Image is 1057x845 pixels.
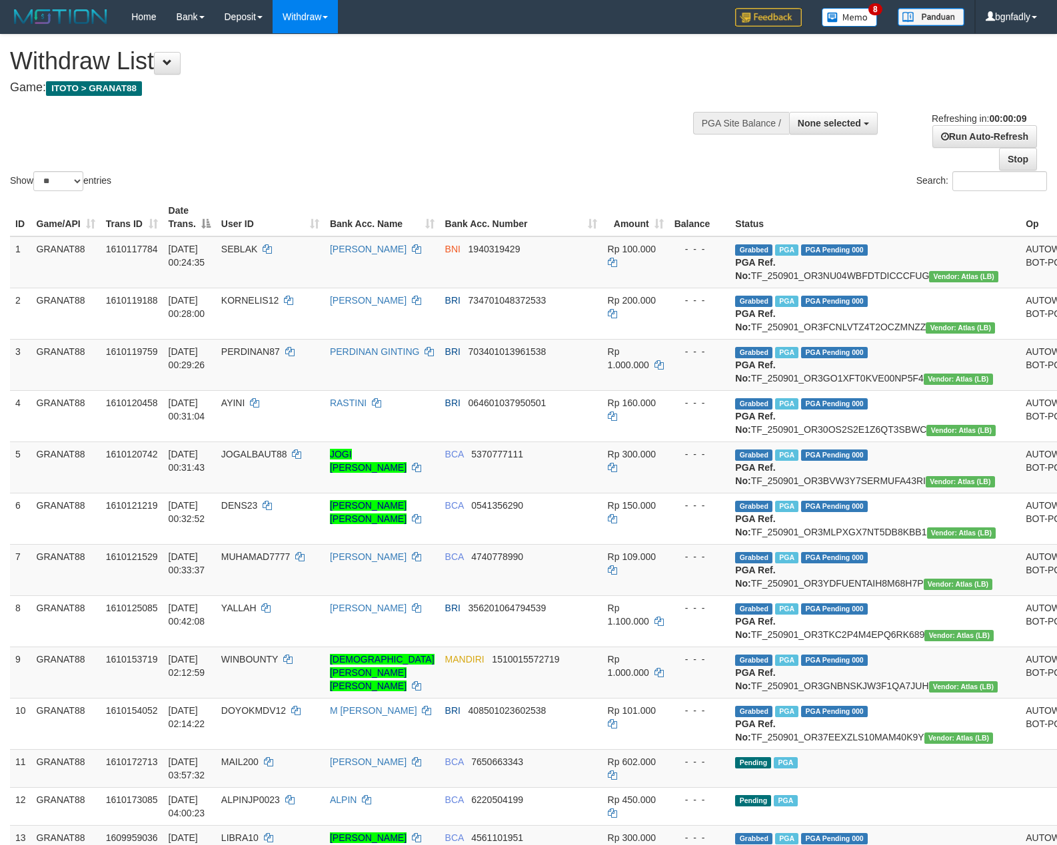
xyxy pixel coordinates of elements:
a: [PERSON_NAME] [330,832,407,843]
td: TF_250901_OR3NU04WBFDTDICCCFUG [730,236,1020,288]
span: MANDIRI [445,654,485,665]
td: 7 [10,544,31,595]
td: TF_250901_OR3GNBNSKJW3F1QA7JUH [730,647,1020,698]
td: TF_250901_OR3TKC2P4M4EPQ6RK689 [730,595,1020,647]
span: Marked by bgndara [775,244,798,256]
span: BCA [445,832,464,843]
td: TF_250901_OR3MLPXGX7NT5DB8KBB1 [730,493,1020,544]
td: 3 [10,339,31,390]
a: [PERSON_NAME] [330,551,407,562]
td: GRANAT88 [31,288,101,339]
td: 5 [10,441,31,493]
td: GRANAT88 [31,390,101,441]
span: Vendor URL: https://dashboard.q2checkout.com/secure [926,322,995,334]
img: Feedback.jpg [735,8,802,27]
img: MOTION_logo.png [10,7,111,27]
b: PGA Ref. No: [735,308,775,332]
span: Vendor URL: https://dashboard.q2checkout.com/secure [929,681,998,693]
td: 10 [10,698,31,749]
div: - - - [674,242,725,256]
span: Grabbed [735,244,772,256]
span: Grabbed [735,296,772,307]
div: - - - [674,396,725,410]
span: 1610120742 [106,449,158,459]
span: [DATE] 04:00:23 [169,794,205,818]
td: TF_250901_OR37EEXZLS10MAM40K9Y [730,698,1020,749]
span: Refreshing in: [932,113,1026,124]
span: Vendor URL: https://dashboard.q2checkout.com/secure [926,425,996,436]
span: 1610154052 [106,705,158,716]
a: Stop [999,148,1037,170]
span: BCA [445,551,464,562]
span: Grabbed [735,398,772,410]
td: GRANAT88 [31,749,101,787]
td: 9 [10,647,31,698]
span: Rp 1.100.000 [608,603,649,627]
span: Grabbed [735,449,772,461]
span: BCA [445,794,464,805]
a: ALPIN [330,794,357,805]
div: - - - [674,831,725,844]
th: Balance [669,198,730,236]
span: BRI [445,705,461,716]
a: RASTINI [330,398,367,408]
span: YALLAH [221,603,257,613]
td: TF_250901_OR3YDFUENTAIH8M68H7P [730,544,1020,595]
td: 6 [10,493,31,544]
span: [DATE] 00:28:00 [169,295,205,319]
span: Copy 734701048372533 to clipboard [469,295,546,306]
th: Game/API: activate to sort column ascending [31,198,101,236]
span: KORNELIS12 [221,295,279,306]
td: GRANAT88 [31,544,101,595]
a: [PERSON_NAME] [330,603,407,613]
span: Marked by bgnabdullah [775,398,798,410]
span: Grabbed [735,833,772,844]
b: PGA Ref. No: [735,462,775,486]
td: GRANAT88 [31,595,101,647]
span: Vendor URL: https://dashboard.q2checkout.com/secure [924,630,994,641]
td: GRANAT88 [31,236,101,288]
span: 1609959036 [106,832,158,843]
span: Copy 4561101951 to clipboard [471,832,523,843]
div: - - - [674,601,725,615]
a: [PERSON_NAME] [PERSON_NAME] [330,500,407,524]
span: AYINI [221,398,245,408]
span: Marked by bgnabdullah [775,501,798,512]
span: Grabbed [735,655,772,666]
span: Marked by bgndara [775,833,798,844]
span: Grabbed [735,603,772,615]
td: 12 [10,787,31,825]
td: TF_250901_OR30OS2S2E1Z6QT3SBWC [730,390,1020,441]
th: Trans ID: activate to sort column ascending [101,198,163,236]
td: TF_250901_OR3FCNLVTZ4T2OCZMNZZ [730,288,1020,339]
b: PGA Ref. No: [735,513,775,537]
span: [DATE] 00:31:43 [169,449,205,473]
span: Rp 1.000.000 [608,346,649,370]
h1: Withdraw List [10,48,691,75]
span: Vendor URL: https://dashboard.q2checkout.com/secure [924,579,993,590]
span: Pending [735,795,771,806]
span: Marked by bgnabdullah [775,552,798,563]
span: 8 [868,3,882,15]
span: Vendor URL: https://dashboard.q2checkout.com/secure [924,374,993,385]
td: TF_250901_OR3GO1XFT0KVE00NP5F4 [730,339,1020,390]
span: Copy 408501023602538 to clipboard [469,705,546,716]
span: [DATE] 00:42:08 [169,603,205,627]
span: [DATE] 00:29:26 [169,346,205,370]
span: BRI [445,603,461,613]
span: Vendor URL: https://dashboard.q2checkout.com/secure [926,476,995,487]
span: 1610119188 [106,295,158,306]
span: 1610119759 [106,346,158,357]
th: User ID: activate to sort column ascending [216,198,325,236]
span: Rp 602.000 [608,756,656,767]
span: Rp 300.000 [608,832,656,843]
span: Marked by bgnabdullah [774,757,797,768]
b: PGA Ref. No: [735,565,775,589]
span: BRI [445,295,461,306]
span: Marked by bgnabdullah [774,795,797,806]
span: BCA [445,500,464,511]
td: GRANAT88 [31,647,101,698]
div: - - - [674,653,725,666]
a: JOGI [PERSON_NAME] [330,449,407,473]
div: - - - [674,499,725,512]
